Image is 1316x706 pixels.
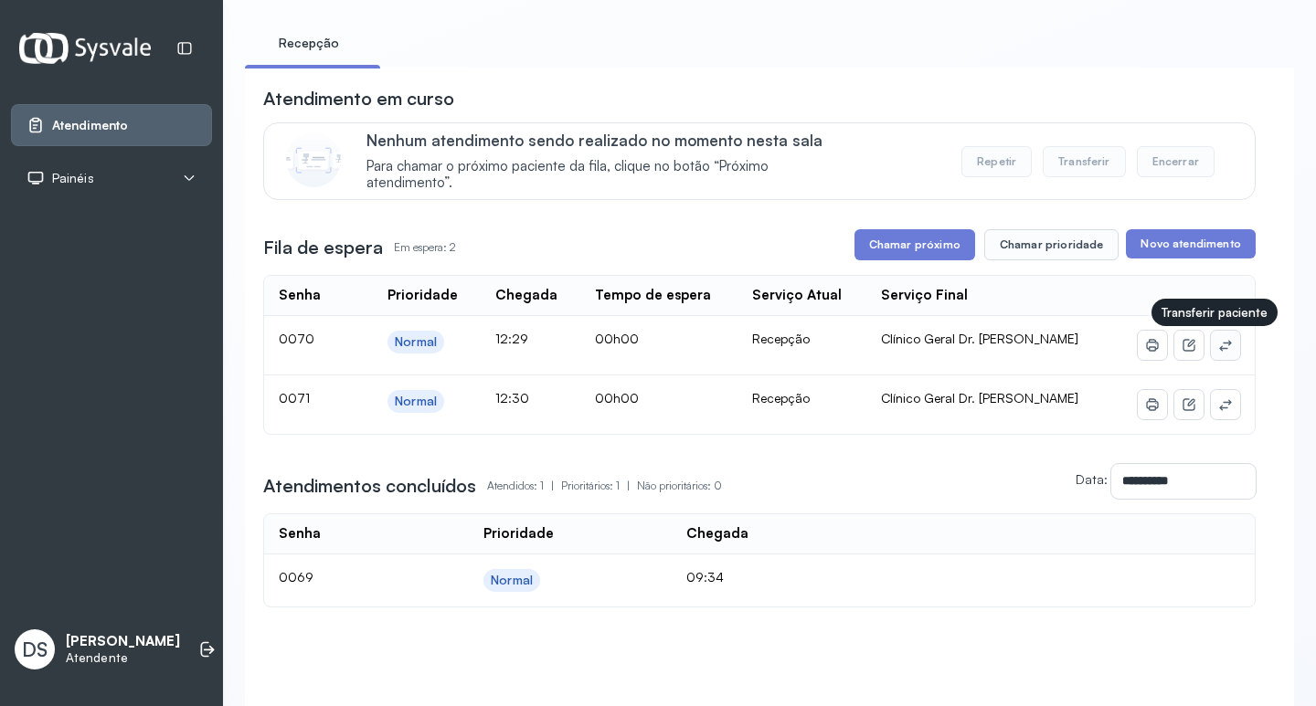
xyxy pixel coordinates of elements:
[495,331,528,346] span: 12:29
[854,229,975,260] button: Chamar próximo
[279,331,314,346] span: 0070
[1043,146,1126,177] button: Transferir
[491,573,533,588] div: Normal
[595,331,639,346] span: 00h00
[263,86,454,111] h3: Atendimento em curso
[66,650,180,666] p: Atendente
[279,287,321,304] div: Senha
[279,525,321,543] div: Senha
[881,287,968,304] div: Serviço Final
[881,390,1078,406] span: Clínico Geral Dr. [PERSON_NAME]
[752,287,842,304] div: Serviço Atual
[1126,229,1255,258] button: Novo atendimento
[263,235,383,260] h3: Fila de espera
[27,116,196,134] a: Atendimento
[595,287,711,304] div: Tempo de espera
[387,287,458,304] div: Prioridade
[395,334,437,350] div: Normal
[561,473,637,499] p: Prioritários: 1
[752,331,852,347] div: Recepção
[19,33,151,63] img: Logotipo do estabelecimento
[984,229,1120,260] button: Chamar prioridade
[881,331,1078,346] span: Clínico Geral Dr. [PERSON_NAME]
[263,473,476,499] h3: Atendimentos concluídos
[495,287,557,304] div: Chegada
[52,171,94,186] span: Painéis
[394,235,456,260] p: Em espera: 2
[686,569,724,585] span: 09:34
[245,28,373,58] a: Recepção
[752,390,852,406] div: Recepção
[1137,146,1215,177] button: Encerrar
[627,479,630,492] span: |
[395,394,437,409] div: Normal
[961,146,1032,177] button: Repetir
[66,633,180,650] p: [PERSON_NAME]
[366,131,850,150] p: Nenhum atendimento sendo realizado no momento nesta sala
[487,473,561,499] p: Atendidos: 1
[1076,471,1108,487] label: Data:
[279,569,313,585] span: 0069
[52,118,128,133] span: Atendimento
[595,390,639,406] span: 00h00
[366,158,850,193] span: Para chamar o próximo paciente da fila, clique no botão “Próximo atendimento”.
[286,132,341,187] img: Imagem de CalloutCard
[637,473,722,499] p: Não prioritários: 0
[551,479,554,492] span: |
[483,525,554,543] div: Prioridade
[686,525,748,543] div: Chegada
[495,390,529,406] span: 12:30
[279,390,310,406] span: 0071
